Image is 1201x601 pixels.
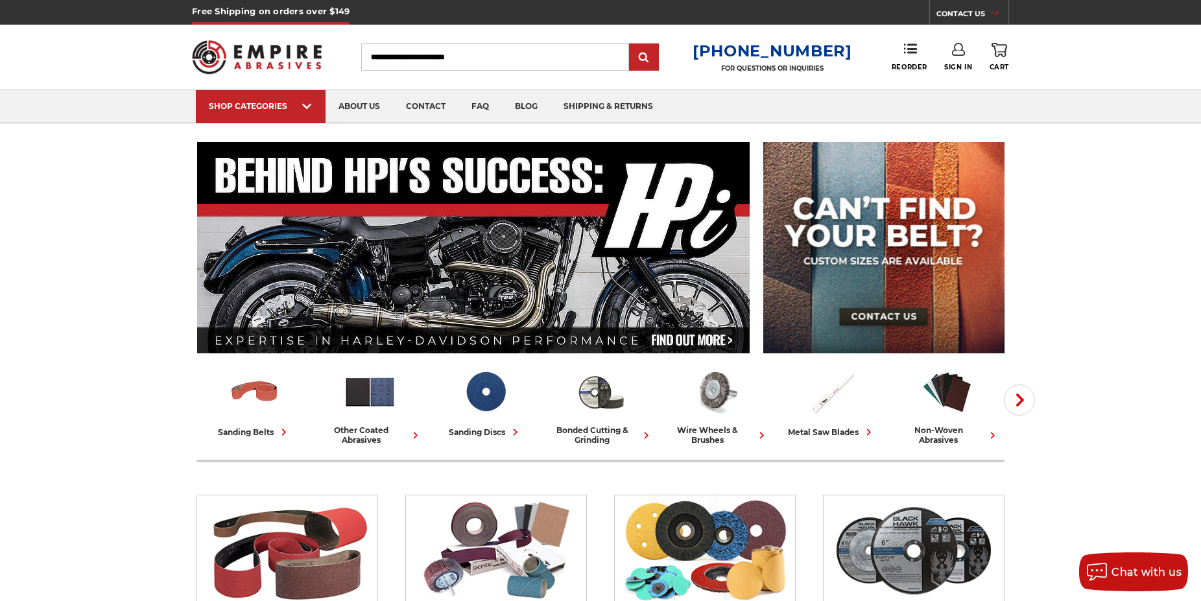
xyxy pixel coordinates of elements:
img: Metal Saw Blades [805,365,859,419]
img: Empire Abrasives [192,32,322,82]
img: Sanding Belts [228,365,281,419]
img: Other Coated Abrasives [343,365,397,419]
a: [PHONE_NUMBER] [693,41,852,60]
a: CONTACT US [936,6,1008,25]
span: Cart [990,63,1009,71]
a: other coated abrasives [317,365,422,445]
a: non-woven abrasives [894,365,999,445]
a: shipping & returns [551,90,666,123]
img: Bonded Cutting & Grinding [574,365,628,419]
img: Wire Wheels & Brushes [689,365,743,419]
a: bonded cutting & grinding [548,365,653,445]
div: non-woven abrasives [894,425,999,445]
a: Cart [990,43,1009,71]
a: Reorder [892,43,927,71]
a: sanding belts [202,365,307,439]
a: sanding discs [433,365,538,439]
span: Reorder [892,63,927,71]
img: Non-woven Abrasives [920,365,974,419]
div: bonded cutting & grinding [548,425,653,445]
img: promo banner for custom belts. [763,142,1005,353]
span: Chat with us [1112,566,1182,578]
img: Sanding Discs [458,365,512,419]
a: blog [502,90,551,123]
div: SHOP CATEGORIES [209,101,313,111]
div: wire wheels & brushes [663,425,768,445]
div: sanding belts [218,425,291,439]
input: Submit [631,45,657,71]
img: Banner for an interview featuring Horsepower Inc who makes Harley performance upgrades featured o... [197,142,750,353]
a: wire wheels & brushes [663,365,768,445]
a: faq [458,90,502,123]
a: metal saw blades [779,365,884,439]
span: Sign In [944,63,972,71]
button: Next [1004,384,1035,416]
button: Chat with us [1079,552,1188,591]
div: metal saw blades [788,425,875,439]
div: other coated abrasives [317,425,422,445]
p: FOR QUESTIONS OR INQUIRIES [693,64,852,73]
a: contact [393,90,458,123]
a: about us [326,90,393,123]
div: sanding discs [449,425,522,439]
